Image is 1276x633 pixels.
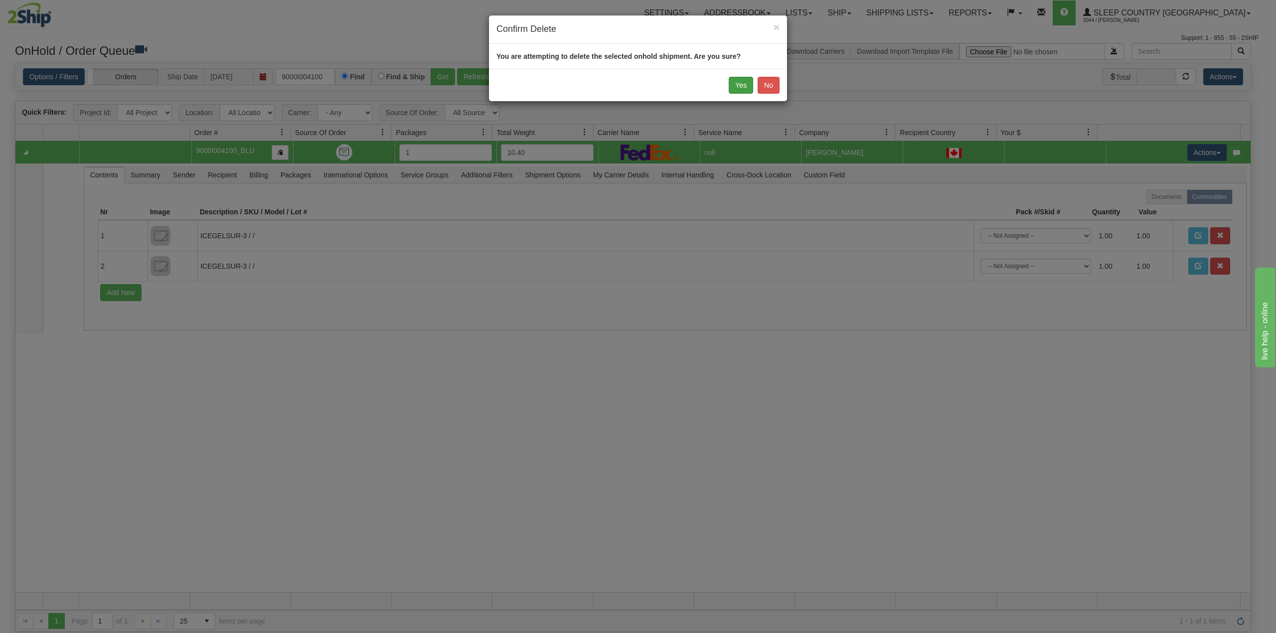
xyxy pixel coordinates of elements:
[1253,266,1275,367] iframe: chat widget
[774,21,780,33] span: ×
[729,77,753,94] button: Yes
[774,22,780,32] button: Close
[496,52,741,60] strong: You are attempting to delete the selected onhold shipment. Are you sure?
[496,23,780,36] h4: Confirm Delete
[7,6,92,18] div: live help - online
[758,77,780,94] button: No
